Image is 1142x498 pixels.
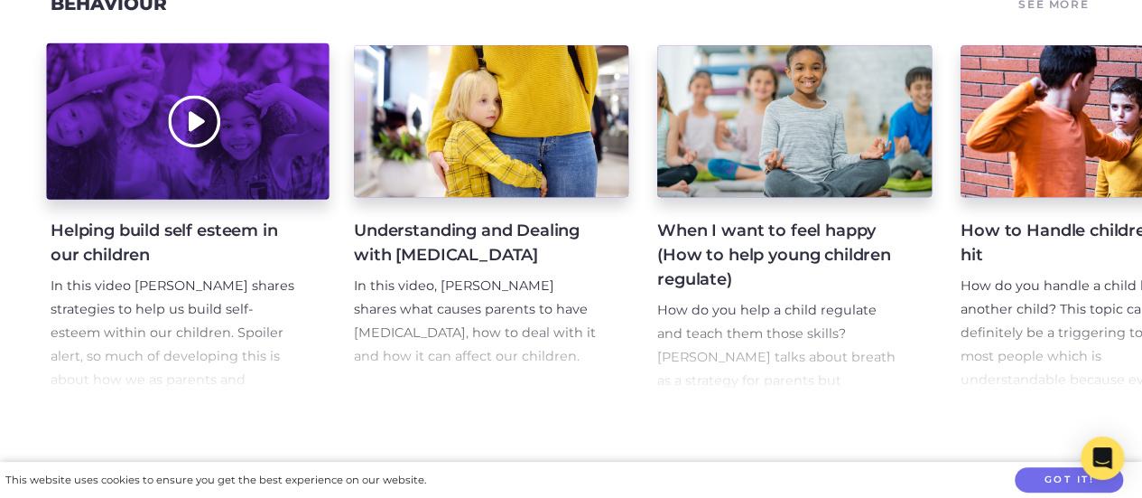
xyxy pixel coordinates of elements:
[657,45,932,392] a: When I want to feel happy (How to help young children regulate) How do you help a child regulate ...
[5,471,426,490] div: This website uses cookies to ensure you get the best experience on our website.
[1081,437,1124,480] div: Open Intercom Messenger
[354,219,599,268] h4: Understanding and Dealing with [MEDICAL_DATA]
[1015,467,1123,493] button: Got it!
[354,275,599,369] p: In this video, [PERSON_NAME] shares what causes parents to have [MEDICAL_DATA], how to deal with ...
[51,219,296,268] h4: Helping build self esteem in our children
[354,45,628,392] a: Understanding and Dealing with [MEDICAL_DATA] In this video, [PERSON_NAME] shares what causes par...
[657,219,903,292] h4: When I want to feel happy (How to help young children regulate)
[51,45,325,392] a: Helping build self esteem in our children In this video [PERSON_NAME] shares strategies to help u...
